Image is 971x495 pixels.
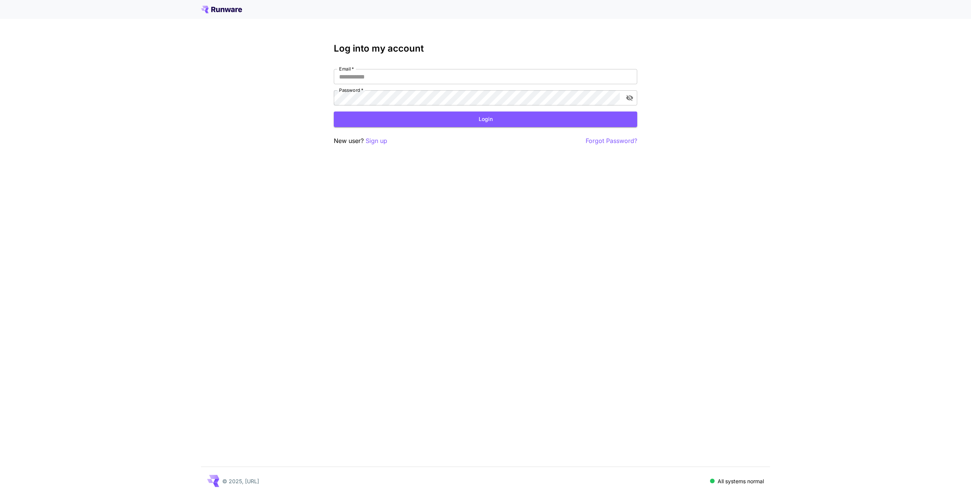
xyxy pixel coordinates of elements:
h3: Log into my account [334,43,637,54]
label: Email [339,66,354,72]
button: Sign up [366,136,387,146]
p: © 2025, [URL] [222,477,259,485]
p: All systems normal [718,477,764,485]
label: Password [339,87,363,93]
button: toggle password visibility [623,91,636,105]
button: Login [334,112,637,127]
button: Forgot Password? [586,136,637,146]
p: New user? [334,136,387,146]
